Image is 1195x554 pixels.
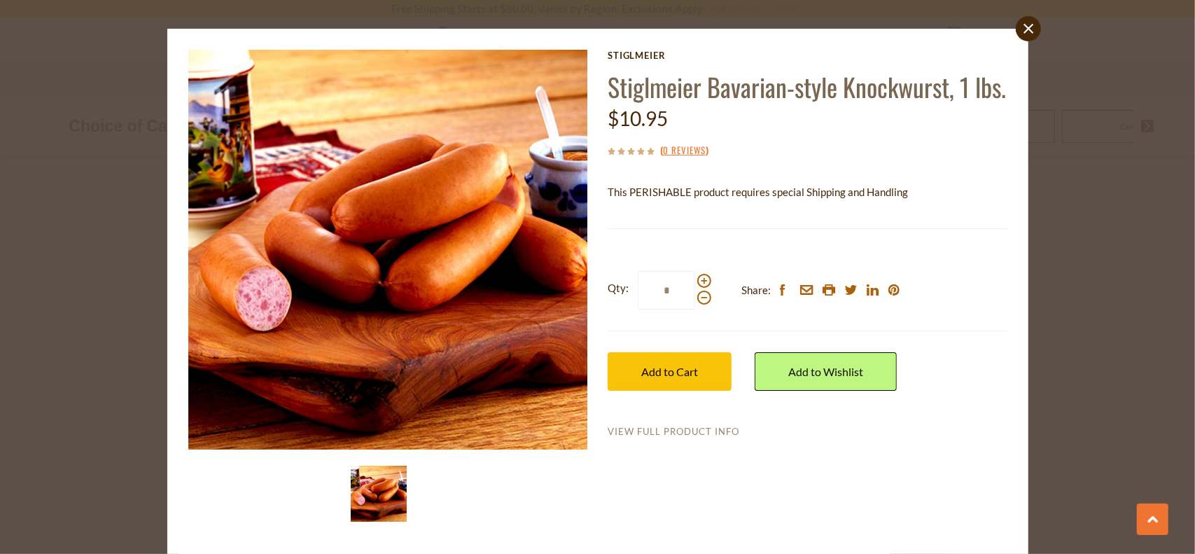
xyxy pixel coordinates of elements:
[641,365,698,378] span: Add to Cart
[621,212,1007,229] li: We will ship this product in heat-protective packaging and ice.
[608,106,668,130] span: $10.95
[608,50,1007,61] a: Stiglmeier
[741,282,771,299] span: Share:
[188,50,588,450] img: Stiglmeier Bavarian-style Knockwurst, 1 lbs.
[638,271,695,310] input: Qty:
[660,143,708,157] span: ( )
[755,352,897,391] a: Add to Wishlist
[663,143,706,158] a: 0 Reviews
[351,466,407,522] img: Stiglmeier Bavarian-style Knockwurst, 1 lbs.
[608,426,739,438] a: View Full Product Info
[608,183,1007,201] p: This PERISHABLE product requires special Shipping and Handling
[608,279,629,297] strong: Qty:
[608,68,1006,105] a: Stiglmeier Bavarian-style Knockwurst, 1 lbs.
[608,352,732,391] button: Add to Cart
